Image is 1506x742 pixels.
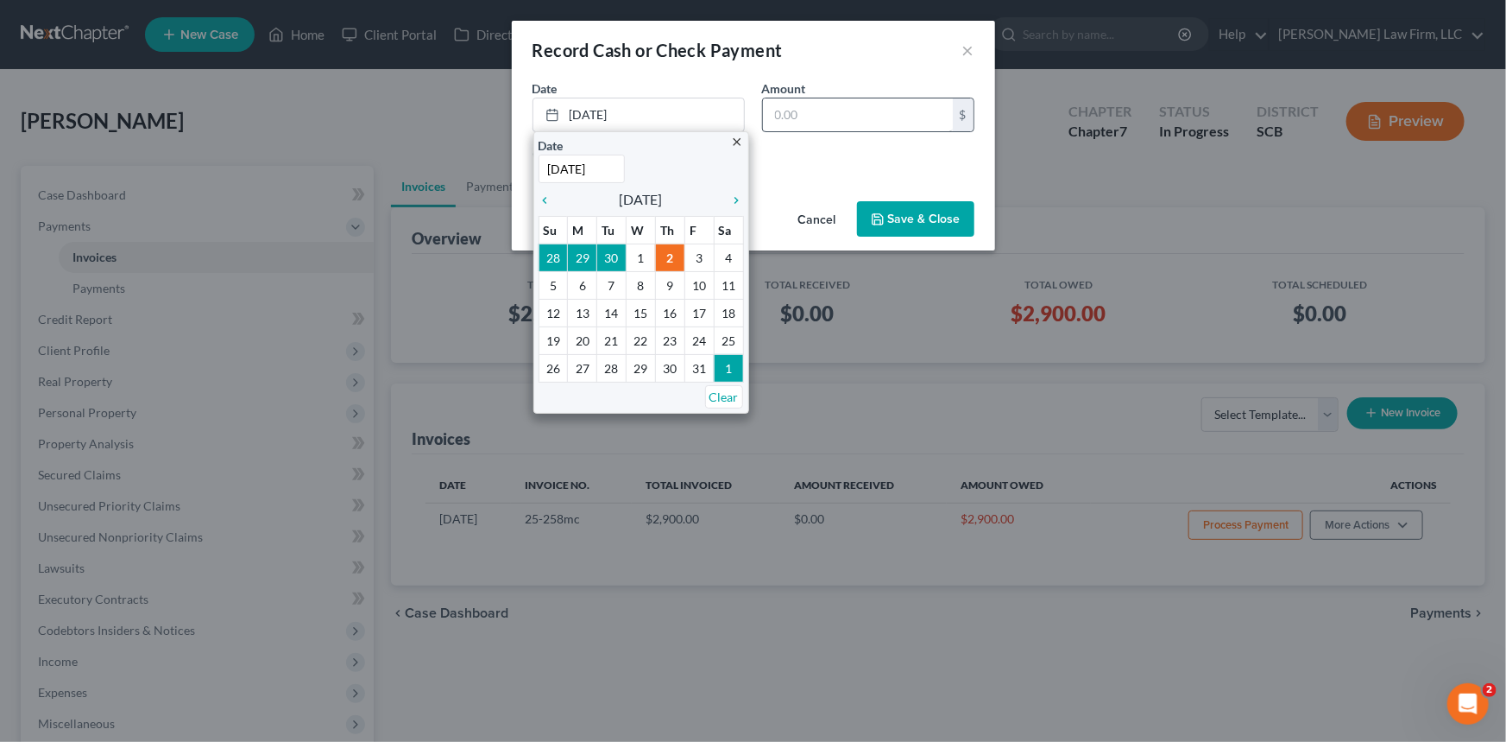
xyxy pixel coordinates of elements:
td: 31 [684,354,714,382]
input: 0.00 [763,98,953,131]
td: 30 [597,244,627,271]
td: 29 [568,244,597,271]
button: Cancel [785,203,850,238]
a: Clear [705,385,743,409]
label: Amount [762,79,806,98]
th: W [627,216,656,244]
i: chevron_left [539,193,561,207]
a: chevron_left [539,189,561,210]
td: 1 [714,354,743,382]
td: 2 [655,244,684,271]
td: 11 [714,271,743,299]
div: Record Cash or Check Payment [532,38,783,62]
td: 23 [655,327,684,354]
td: 24 [684,327,714,354]
th: Su [539,216,568,244]
td: 8 [627,271,656,299]
td: 6 [568,271,597,299]
span: 2 [1483,683,1497,697]
td: 30 [655,354,684,382]
td: 28 [597,354,627,382]
span: [DATE] [620,189,663,210]
th: Sa [714,216,743,244]
td: 1 [627,244,656,271]
td: 10 [684,271,714,299]
button: × [962,40,974,60]
td: 15 [627,299,656,327]
td: 13 [568,299,597,327]
th: F [684,216,714,244]
a: close [731,131,744,151]
td: 29 [627,354,656,382]
td: 14 [597,299,627,327]
td: 27 [568,354,597,382]
label: Date [539,136,564,155]
th: Tu [597,216,627,244]
td: 18 [714,299,743,327]
td: 3 [684,244,714,271]
td: 12 [539,299,568,327]
td: 17 [684,299,714,327]
a: chevron_right [721,189,744,210]
td: 7 [597,271,627,299]
td: 5 [539,271,568,299]
th: Th [655,216,684,244]
i: close [731,136,744,149]
td: 19 [539,327,568,354]
td: 9 [655,271,684,299]
button: Save & Close [857,201,974,238]
i: chevron_right [721,193,744,207]
label: Date [532,79,558,98]
iframe: Intercom live chat [1447,683,1489,725]
td: 21 [597,327,627,354]
td: 25 [714,327,743,354]
td: 4 [714,244,743,271]
td: 28 [539,244,568,271]
a: [DATE] [533,98,744,131]
td: 26 [539,354,568,382]
td: 22 [627,327,656,354]
div: $ [953,98,974,131]
th: M [568,216,597,244]
input: 1/1/2013 [539,155,625,183]
td: 16 [655,299,684,327]
td: 20 [568,327,597,354]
